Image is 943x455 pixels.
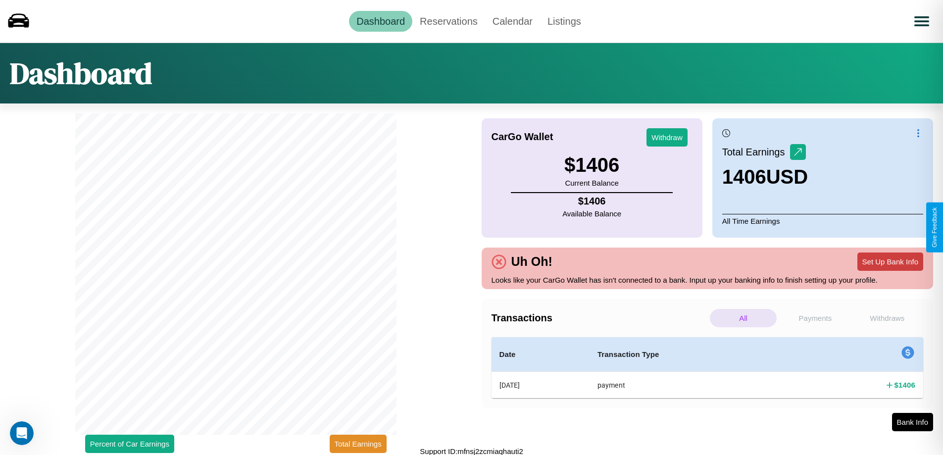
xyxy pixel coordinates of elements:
th: [DATE] [492,372,590,399]
h4: Transactions [492,312,707,324]
h1: Dashboard [10,53,152,94]
h4: $ 1406 [562,196,621,207]
p: Payments [782,309,848,327]
button: Bank Info [892,413,933,431]
h4: Transaction Type [597,349,790,360]
p: All [710,309,777,327]
h4: Uh Oh! [506,254,557,269]
p: All Time Earnings [722,214,923,228]
button: Withdraw [646,128,688,147]
button: Open menu [908,7,936,35]
button: Percent of Car Earnings [85,435,174,453]
p: Current Balance [564,176,619,190]
a: Dashboard [349,11,412,32]
a: Calendar [485,11,540,32]
button: Total Earnings [330,435,387,453]
p: Withdraws [854,309,921,327]
a: Listings [540,11,589,32]
iframe: Intercom live chat [10,421,34,445]
th: payment [590,372,798,399]
h3: 1406 USD [722,166,808,188]
p: Available Balance [562,207,621,220]
a: Reservations [412,11,485,32]
button: Set Up Bank Info [857,253,923,271]
p: Looks like your CarGo Wallet has isn't connected to a bank. Input up your banking info to finish ... [492,273,924,287]
h4: $ 1406 [894,380,915,390]
div: Give Feedback [931,207,938,248]
table: simple table [492,337,924,398]
h3: $ 1406 [564,154,619,176]
p: Total Earnings [722,143,790,161]
h4: CarGo Wallet [492,131,553,143]
h4: Date [499,349,582,360]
